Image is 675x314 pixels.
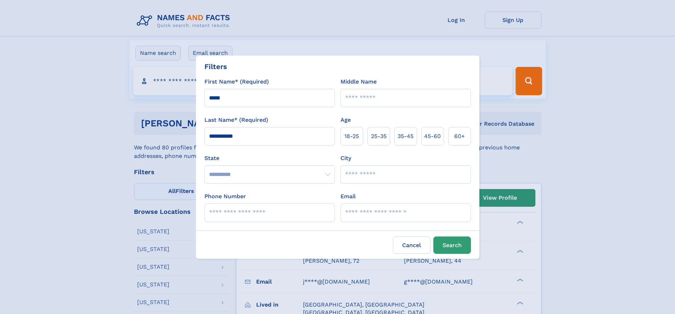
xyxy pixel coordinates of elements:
[433,236,471,254] button: Search
[204,116,268,124] label: Last Name* (Required)
[424,132,441,141] span: 45‑60
[204,154,335,162] label: State
[341,116,351,124] label: Age
[204,192,246,201] label: Phone Number
[341,78,377,86] label: Middle Name
[398,132,414,141] span: 35‑45
[341,192,356,201] label: Email
[344,132,359,141] span: 18‑25
[341,154,351,162] label: City
[204,61,227,72] div: Filters
[204,78,269,86] label: First Name* (Required)
[393,236,431,254] label: Cancel
[454,132,465,141] span: 60+
[371,132,387,141] span: 25‑35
